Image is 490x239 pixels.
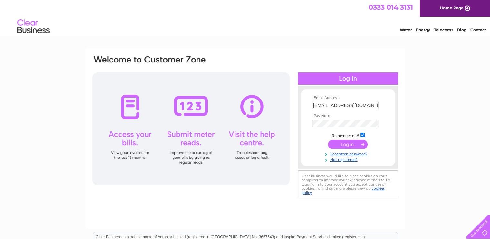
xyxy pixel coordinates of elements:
a: Blog [457,27,466,32]
a: Telecoms [434,27,453,32]
td: Remember me? [311,132,385,138]
th: Password: [311,114,385,118]
th: Email Address: [311,96,385,100]
a: cookies policy [302,186,385,195]
input: Submit [328,140,368,149]
a: Contact [470,27,486,32]
a: Not registered? [312,156,385,162]
img: logo.png [17,17,50,36]
a: Water [400,27,412,32]
div: Clear Business would like to place cookies on your computer to improve your experience of the sit... [298,170,398,198]
div: Clear Business is a trading name of Verastar Limited (registered in [GEOGRAPHIC_DATA] No. 3667643... [93,4,398,31]
a: Energy [416,27,430,32]
a: Forgotten password? [312,150,385,157]
a: 0333 014 3131 [369,3,413,11]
